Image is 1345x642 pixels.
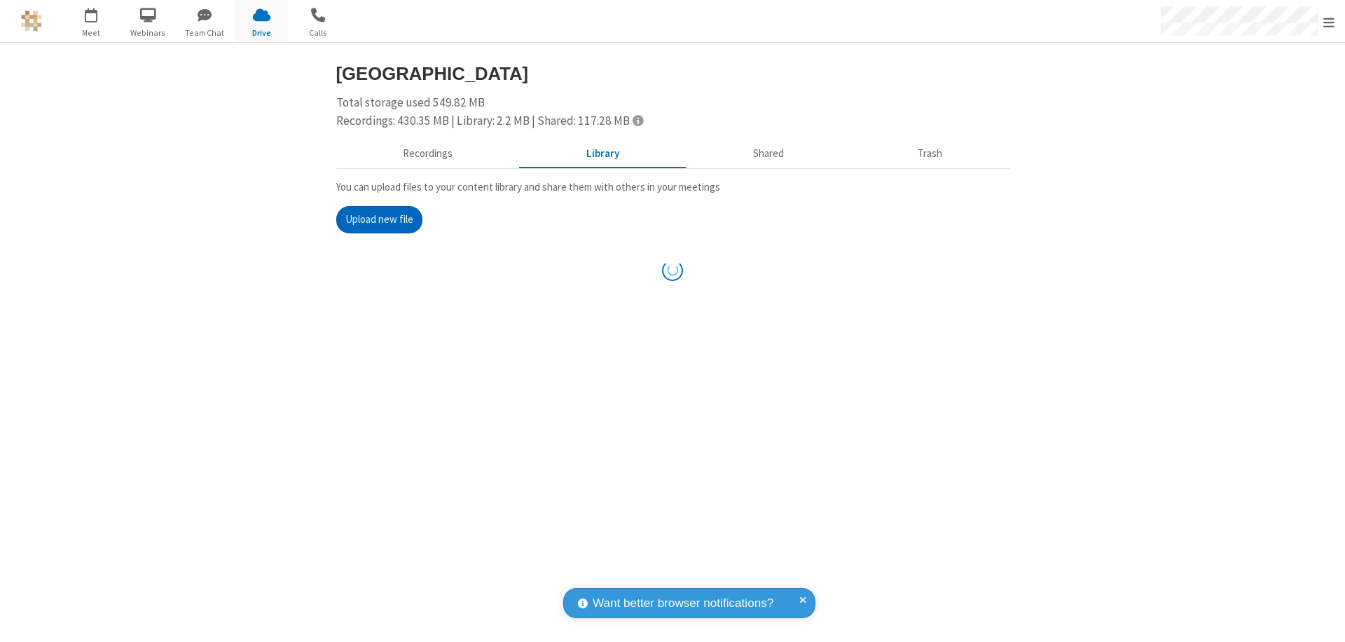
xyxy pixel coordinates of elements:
[21,11,42,32] img: QA Selenium DO NOT DELETE OR CHANGE
[687,141,851,168] button: Shared during meetings
[593,594,773,613] span: Want better browser notifications?
[336,94,1009,130] div: Total storage used 549.82 MB
[122,27,174,39] span: Webinars
[292,27,345,39] span: Calls
[520,141,687,168] button: Content library
[65,27,118,39] span: Meet
[179,27,231,39] span: Team Chat
[336,179,1009,196] p: You can upload files to your content library and share them with others in your meetings
[235,27,288,39] span: Drive
[851,141,1009,168] button: Trash
[633,114,643,126] span: Totals displayed include files that have been moved to the trash.
[336,112,1009,130] div: Recordings: 430.35 MB | Library: 2.2 MB | Shared: 117.28 MB
[336,64,1009,83] h3: [GEOGRAPHIC_DATA]
[336,141,520,168] button: Recorded meetings
[336,206,422,234] button: Upload new file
